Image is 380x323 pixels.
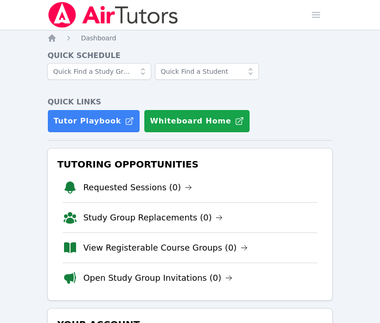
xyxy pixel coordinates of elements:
span: Dashboard [81,34,116,42]
input: Quick Find a Study Group [47,63,151,80]
h4: Quick Links [47,97,332,108]
a: Open Study Group Invitations (0) [83,271,232,284]
h3: Tutoring Opportunities [55,156,324,173]
input: Quick Find a Student [155,63,259,80]
button: Whiteboard Home [144,110,250,133]
a: Requested Sessions (0) [83,181,192,194]
a: Study Group Replacements (0) [83,211,223,224]
a: View Registerable Course Groups (0) [83,241,248,254]
a: Tutor Playbook [47,110,140,133]
a: Dashboard [81,33,116,43]
img: Air Tutors [47,2,179,28]
h4: Quick Schedule [47,50,332,61]
nav: Breadcrumb [47,33,332,43]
